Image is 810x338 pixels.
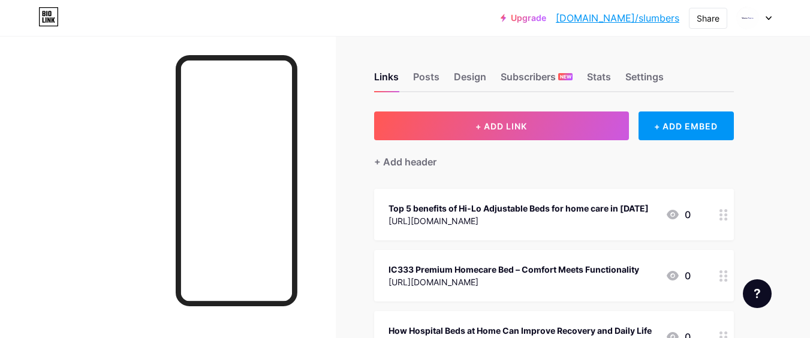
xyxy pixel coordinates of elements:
button: + ADD LINK [374,111,629,140]
div: [URL][DOMAIN_NAME] [389,276,639,288]
div: Settings [625,70,664,91]
a: Upgrade [501,13,546,23]
div: Posts [413,70,439,91]
div: Top 5 benefits of Hi-Lo Adjustable Beds for home care in [DATE] [389,202,649,215]
div: Share [697,12,719,25]
span: NEW [560,73,571,80]
div: Subscribers [501,70,573,91]
div: 0 [666,268,691,283]
div: Stats [587,70,611,91]
div: + Add header [374,155,436,169]
img: Slumber Source [736,7,759,29]
div: + ADD EMBED [639,111,734,140]
span: + ADD LINK [475,121,527,131]
div: Links [374,70,399,91]
div: [URL][DOMAIN_NAME] [389,215,649,227]
a: [DOMAIN_NAME]/slumbers [556,11,679,25]
div: How Hospital Beds at Home Can Improve Recovery and Daily Life [389,324,652,337]
div: 0 [666,207,691,222]
div: Design [454,70,486,91]
div: IC333 Premium Homecare Bed – Comfort Meets Functionality [389,263,639,276]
